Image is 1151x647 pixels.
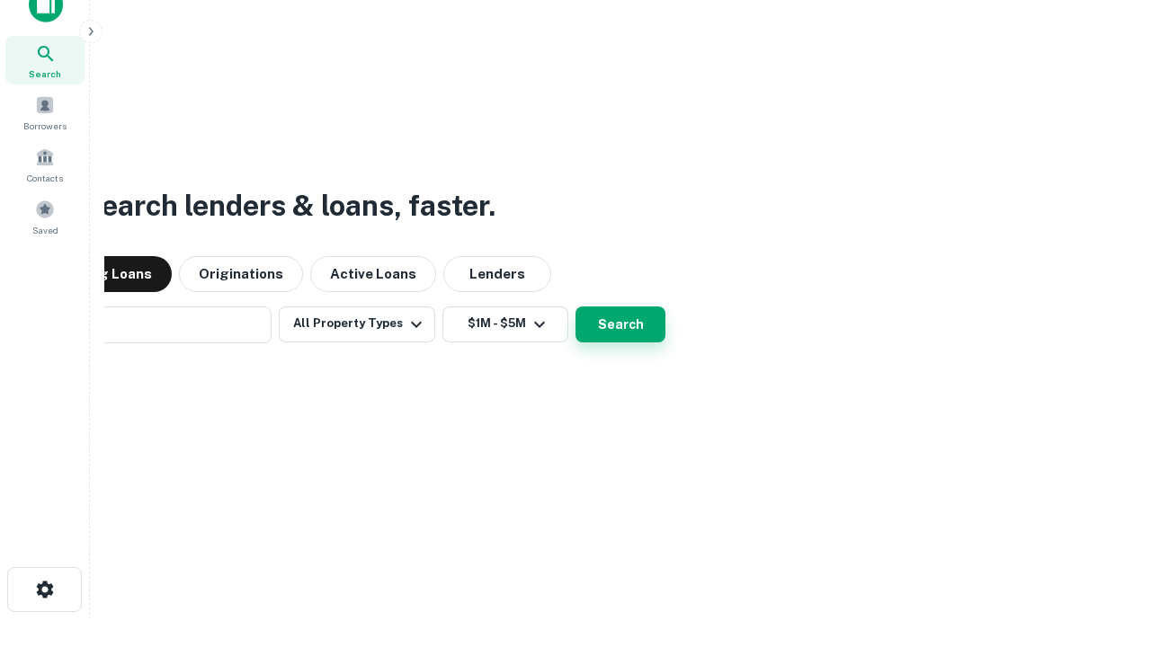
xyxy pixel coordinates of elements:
[27,171,63,185] span: Contacts
[23,119,67,133] span: Borrowers
[310,256,436,292] button: Active Loans
[1061,503,1151,589] iframe: Chat Widget
[279,306,435,342] button: All Property Types
[443,256,551,292] button: Lenders
[5,88,85,137] a: Borrowers
[82,184,495,227] h3: Search lenders & loans, faster.
[442,306,568,342] button: $1M - $5M
[5,140,85,189] a: Contacts
[29,66,61,81] span: Search
[575,306,665,342] button: Search
[179,256,303,292] button: Originations
[32,223,58,237] span: Saved
[5,192,85,241] a: Saved
[5,36,85,84] a: Search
